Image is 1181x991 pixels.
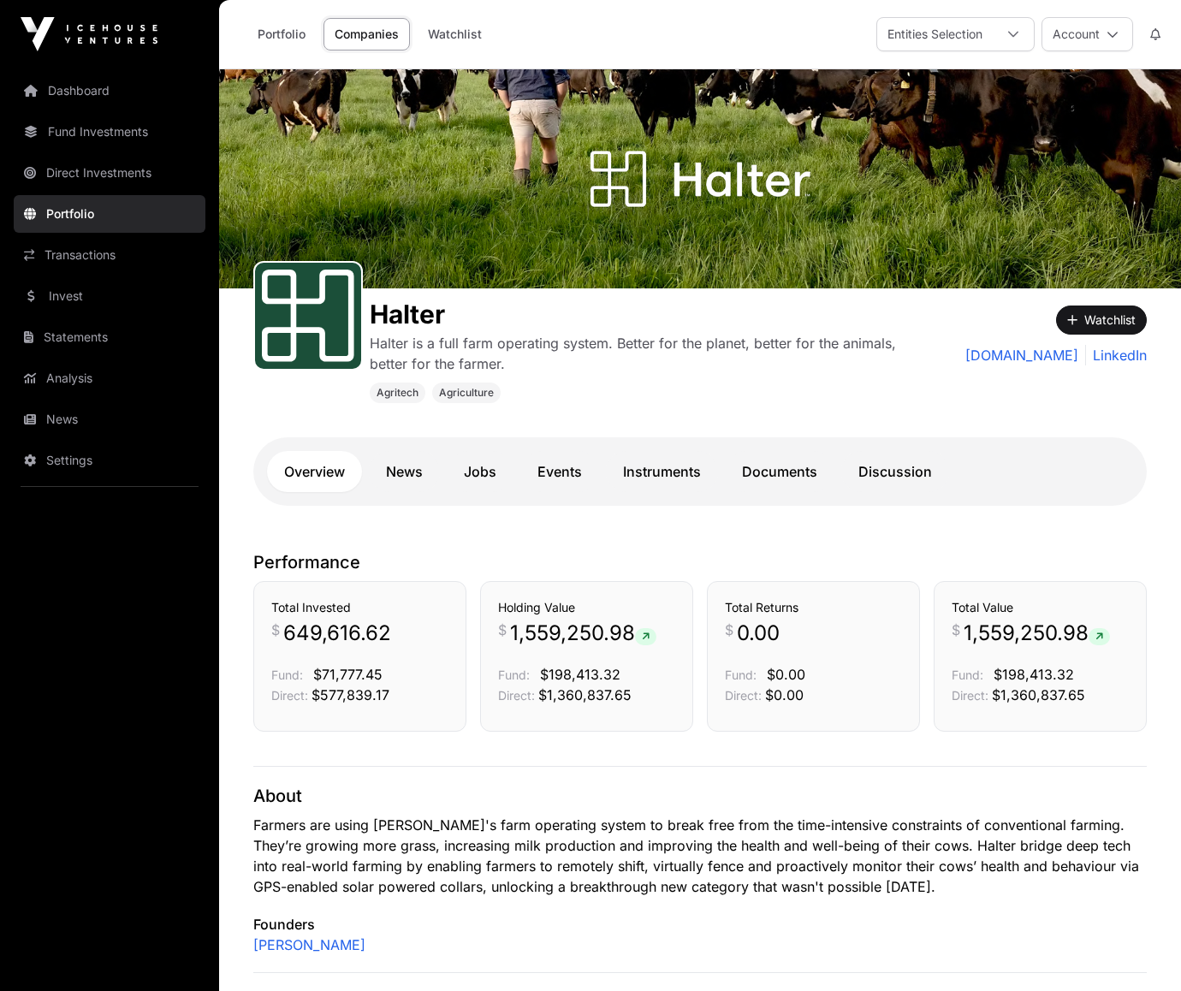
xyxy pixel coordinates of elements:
span: $198,413.32 [540,666,620,683]
a: Events [520,451,599,492]
a: Statements [14,318,205,356]
div: Entities Selection [877,18,993,50]
span: $71,777.45 [313,666,383,683]
span: $ [498,620,507,640]
span: 1,559,250.98 [510,620,656,647]
p: Farmers are using [PERSON_NAME]'s farm operating system to break free from the time-intensive con... [253,815,1147,897]
img: Halter [219,69,1181,288]
span: Agriculture [439,386,494,400]
a: News [14,401,205,438]
span: 0.00 [737,620,780,647]
span: Direct: [271,688,308,703]
span: Fund: [725,668,757,682]
a: Settings [14,442,205,479]
h3: Total Returns [725,599,902,616]
span: Direct: [952,688,988,703]
a: Watchlist [417,18,493,50]
a: Direct Investments [14,154,205,192]
iframe: Chat Widget [1095,909,1181,991]
h3: Holding Value [498,599,675,616]
span: Agritech [377,386,418,400]
a: LinkedIn [1085,345,1147,365]
span: $198,413.32 [994,666,1074,683]
a: Dashboard [14,72,205,110]
span: $0.00 [767,666,805,683]
a: Companies [323,18,410,50]
p: Performance [253,550,1147,574]
a: Discussion [841,451,949,492]
button: Account [1042,17,1133,51]
button: Watchlist [1056,306,1147,335]
p: Halter is a full farm operating system. Better for the planet, better for the animals, better for... [370,333,923,374]
span: Fund: [271,668,303,682]
h3: Total Invested [271,599,448,616]
a: [DOMAIN_NAME] [965,345,1078,365]
span: Fund: [952,668,983,682]
a: Overview [267,451,362,492]
p: Founders [253,914,1147,935]
a: Invest [14,277,205,315]
span: $ [271,620,280,640]
a: Transactions [14,236,205,274]
a: News [369,451,440,492]
span: 649,616.62 [283,620,391,647]
span: $0.00 [765,686,804,703]
span: $ [952,620,960,640]
span: Direct: [498,688,535,703]
a: Documents [725,451,834,492]
img: Icehouse Ventures Logo [21,17,157,51]
span: $577,839.17 [312,686,389,703]
span: Fund: [498,668,530,682]
span: Direct: [725,688,762,703]
a: Fund Investments [14,113,205,151]
a: Analysis [14,359,205,397]
span: $1,360,837.65 [992,686,1085,703]
a: Portfolio [14,195,205,233]
p: About [253,784,1147,808]
h3: Total Value [952,599,1129,616]
h1: Halter [370,299,923,329]
a: [PERSON_NAME] [253,935,365,955]
a: Instruments [606,451,718,492]
a: Jobs [447,451,513,492]
span: $ [725,620,733,640]
span: $1,360,837.65 [538,686,632,703]
nav: Tabs [267,451,1133,492]
span: 1,559,250.98 [964,620,1110,647]
img: Halter-Favicon.svg [262,270,354,362]
a: Portfolio [246,18,317,50]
